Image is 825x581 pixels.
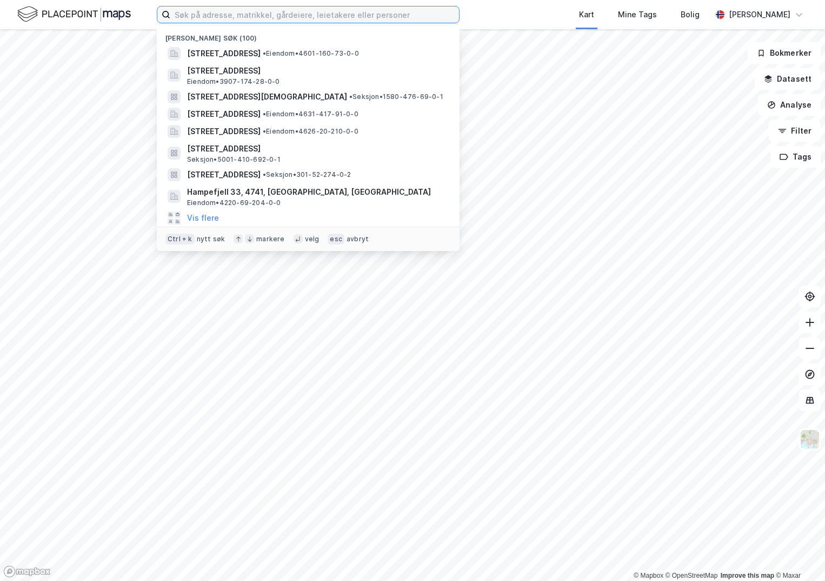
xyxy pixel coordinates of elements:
div: markere [256,235,284,243]
span: [STREET_ADDRESS] [187,47,261,60]
button: Vis flere [187,212,219,225]
div: velg [305,235,320,243]
span: Eiendom • 4626-20-210-0-0 [263,127,358,136]
button: Filter [769,120,821,142]
div: avbryt [347,235,369,243]
button: Tags [770,146,821,168]
a: Mapbox homepage [3,565,51,578]
span: Seksjon • 301-52-274-0-2 [263,170,351,179]
div: Bolig [681,8,700,21]
div: [PERSON_NAME] søk (100) [157,25,460,45]
div: esc [328,234,344,245]
img: logo.f888ab2527a4732fd821a326f86c7f29.svg [17,5,131,24]
span: Hampefjell 33, 4741, [GEOGRAPHIC_DATA], [GEOGRAPHIC_DATA] [187,186,447,199]
span: • [263,110,266,118]
span: • [263,170,266,179]
button: Analyse [758,94,821,116]
div: [PERSON_NAME] [729,8,790,21]
div: Mine Tags [618,8,657,21]
span: Seksjon • 1580-476-69-0-1 [349,93,443,101]
span: Eiendom • 4220-69-204-0-0 [187,199,281,207]
img: Z [800,429,820,450]
span: [STREET_ADDRESS] [187,108,261,121]
span: • [349,93,352,101]
span: Seksjon • 5001-410-692-0-1 [187,155,281,164]
span: Eiendom • 3907-174-28-0-0 [187,77,280,86]
div: nytt søk [197,235,225,243]
button: Bokmerker [748,42,821,64]
span: [STREET_ADDRESS] [187,168,261,181]
span: [STREET_ADDRESS] [187,125,261,138]
a: Mapbox [634,572,663,579]
iframe: Chat Widget [771,529,825,581]
div: Kart [579,8,594,21]
div: Ctrl + k [165,234,195,245]
button: Datasett [755,68,821,90]
span: [STREET_ADDRESS][DEMOGRAPHIC_DATA] [187,90,347,103]
span: • [263,49,266,57]
span: [STREET_ADDRESS] [187,142,447,155]
span: Eiendom • 4601-160-73-0-0 [263,49,359,58]
span: [STREET_ADDRESS] [187,64,447,77]
span: Eiendom • 4631-417-91-0-0 [263,110,358,118]
a: Improve this map [721,572,774,579]
span: • [263,127,266,135]
a: OpenStreetMap [666,572,718,579]
input: Søk på adresse, matrikkel, gårdeiere, leietakere eller personer [170,6,459,23]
